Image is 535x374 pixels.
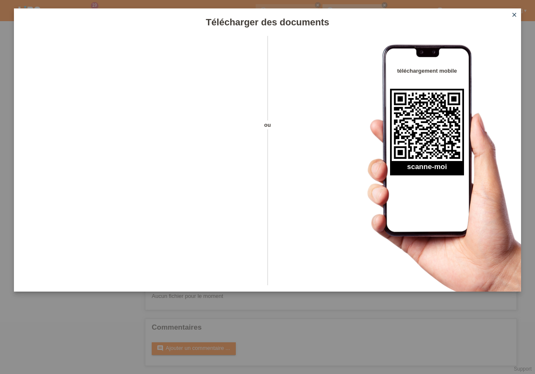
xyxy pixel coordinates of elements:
h1: Télécharger des documents [14,17,521,27]
h2: scanne-moi [390,163,464,175]
a: close [509,11,520,20]
span: ou [253,120,282,129]
i: close [511,11,518,18]
h4: téléchargement mobile [390,68,464,74]
iframe: Upload [27,57,253,268]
